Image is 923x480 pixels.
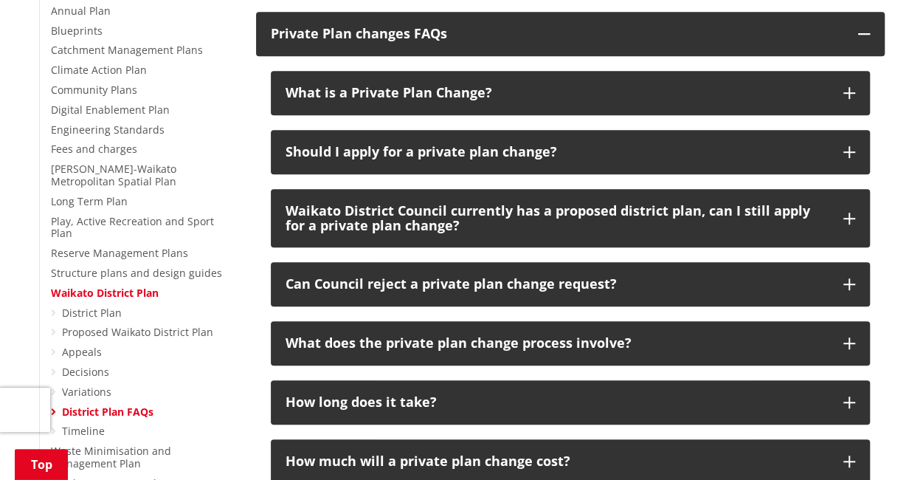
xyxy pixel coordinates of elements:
[51,162,176,188] a: [PERSON_NAME]-Waikato Metropolitan Spatial Plan
[271,262,870,306] button: Can Council reject a private plan change request?
[286,277,829,292] h3: Can Council reject a private plan change request?
[271,380,870,425] button: How long does it take?
[51,43,203,57] a: Catchment Management Plans
[62,365,109,379] a: Decisions
[271,189,870,248] button: Waikato District Council currently has a proposed district plan, can I still apply for a private ...
[51,63,147,77] a: Climate Action Plan
[271,321,870,366] button: What does the private plan change process involve?
[51,266,222,280] a: Structure plans and design guides
[286,86,829,100] h3: What is a Private Plan Change?
[286,204,829,233] h3: Waikato District Council currently has a proposed district plan, can I still apply for a private ...
[51,103,170,117] a: Digital Enablement Plan
[271,71,870,115] button: What is a Private Plan Change?
[286,454,829,469] h3: How much will a private plan change cost?
[271,130,870,174] button: Should I apply for a private plan change?
[51,123,165,137] a: Engineering Standards
[51,246,188,260] a: Reserve Management Plans
[51,194,128,208] a: Long Term Plan
[271,27,843,41] h3: Private Plan changes FAQs
[286,336,829,351] h3: What does the private plan change process involve?
[51,286,159,300] a: Waikato District Plan
[62,424,105,438] a: Timeline
[15,449,68,480] a: Top
[51,83,137,97] a: Community Plans
[62,385,111,399] a: Variations
[51,24,103,38] a: Blueprints
[62,345,102,359] a: Appeals
[256,12,885,56] button: Private Plan changes FAQs
[51,444,171,470] a: Waste Minimisation and Management Plan
[51,4,111,18] a: Annual Plan
[855,418,908,471] iframe: Messenger Launcher
[286,395,829,410] h3: How long does it take?
[51,214,214,241] a: Play, Active Recreation and Sport Plan
[62,325,213,339] a: Proposed Waikato District Plan
[62,306,122,320] a: District Plan
[51,142,137,156] a: Fees and charges
[62,405,153,419] a: District Plan FAQs
[286,145,829,160] h3: Should I apply for a private plan change?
